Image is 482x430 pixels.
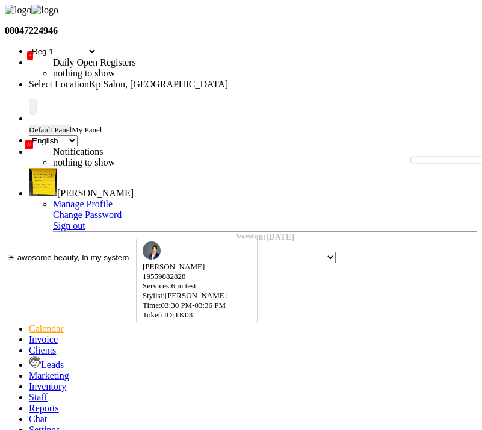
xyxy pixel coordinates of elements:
[53,232,477,242] div: Version:[DATE]
[29,334,58,344] a: Invoice
[29,370,69,381] a: Marketing
[29,323,64,334] a: Calendar
[31,5,58,16] img: logo
[5,25,58,36] b: 08047224946
[57,188,134,198] span: [PERSON_NAME]
[29,414,47,424] a: Chat
[72,125,102,134] span: My Panel
[29,168,57,196] img: Krishna Singh
[53,57,354,68] div: Daily Open Registers
[41,360,64,370] span: Leads
[29,360,64,370] a: Leads
[27,51,33,60] span: 3
[143,272,251,281] div: 19559882828
[143,281,171,290] span: Services:
[143,291,165,300] span: Stylist:
[5,5,31,16] img: logo
[53,210,122,220] a: Change Password
[53,68,354,79] li: nothing to show
[143,262,205,271] span: [PERSON_NAME]
[143,241,161,260] img: profile
[29,345,56,355] a: Clients
[53,146,354,157] div: Notifications
[143,310,251,320] div: TK03
[29,125,72,134] span: Default Panel
[143,291,251,301] div: [PERSON_NAME]
[53,199,113,209] a: Manage Profile
[171,281,196,290] span: 6 m test
[53,157,354,168] li: nothing to show
[29,403,59,413] a: Reports
[25,140,33,149] span: 22
[143,301,251,310] div: 03:30 PM-03:36 PM
[143,310,175,319] span: Token ID:
[53,220,85,231] a: Sign out
[143,301,161,310] span: Time:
